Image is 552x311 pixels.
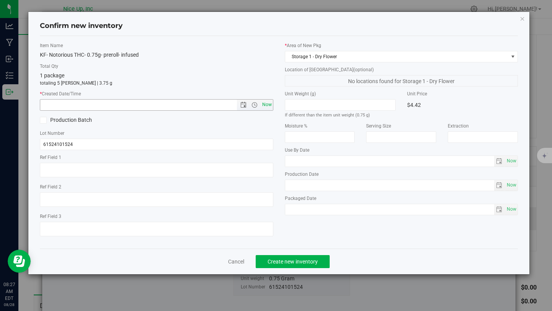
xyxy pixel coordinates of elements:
[248,102,261,108] span: Open the time view
[8,250,31,273] iframe: Resource center
[366,123,436,129] label: Serving Size
[407,90,518,97] label: Unit Price
[268,259,318,265] span: Create new inventory
[256,255,330,268] button: Create new inventory
[40,51,273,59] div: KF- Notorious THC- 0.75g- preroll- infused
[40,154,273,161] label: Ref Field 1
[260,99,273,110] span: Set Current date
[285,113,370,118] small: If different than the item unit weight (0.75 g)
[505,156,517,167] span: select
[40,63,273,70] label: Total Qty
[285,75,518,87] span: No locations found for Storage 1 - Dry Flower
[40,116,151,124] label: Production Batch
[40,130,273,137] label: Lot Number
[285,51,508,62] span: Storage 1 - Dry Flower
[285,123,355,129] label: Moisture %
[505,204,517,215] span: select
[285,90,396,97] label: Unit Weight (g)
[285,42,518,49] label: Area of New Pkg
[285,171,518,178] label: Production Date
[448,123,518,129] label: Extraction
[40,42,273,49] label: Item Name
[353,67,374,72] span: (optional)
[494,180,505,191] span: select
[505,180,518,191] span: Set Current date
[285,195,518,202] label: Packaged Date
[505,155,518,167] span: Set Current date
[40,21,123,31] h4: Confirm new inventory
[237,102,250,108] span: Open the date view
[505,180,517,191] span: select
[40,183,273,190] label: Ref Field 2
[40,90,273,97] label: Created Date/Time
[228,258,244,265] a: Cancel
[40,80,273,87] p: totaling 5 [PERSON_NAME] | 3.75 g
[494,156,505,167] span: select
[285,147,518,154] label: Use By Date
[494,204,505,215] span: select
[40,213,273,220] label: Ref Field 3
[407,99,518,111] div: $4.42
[505,204,518,215] span: Set Current date
[285,66,518,73] label: Location of [GEOGRAPHIC_DATA]
[40,72,64,79] span: 1 package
